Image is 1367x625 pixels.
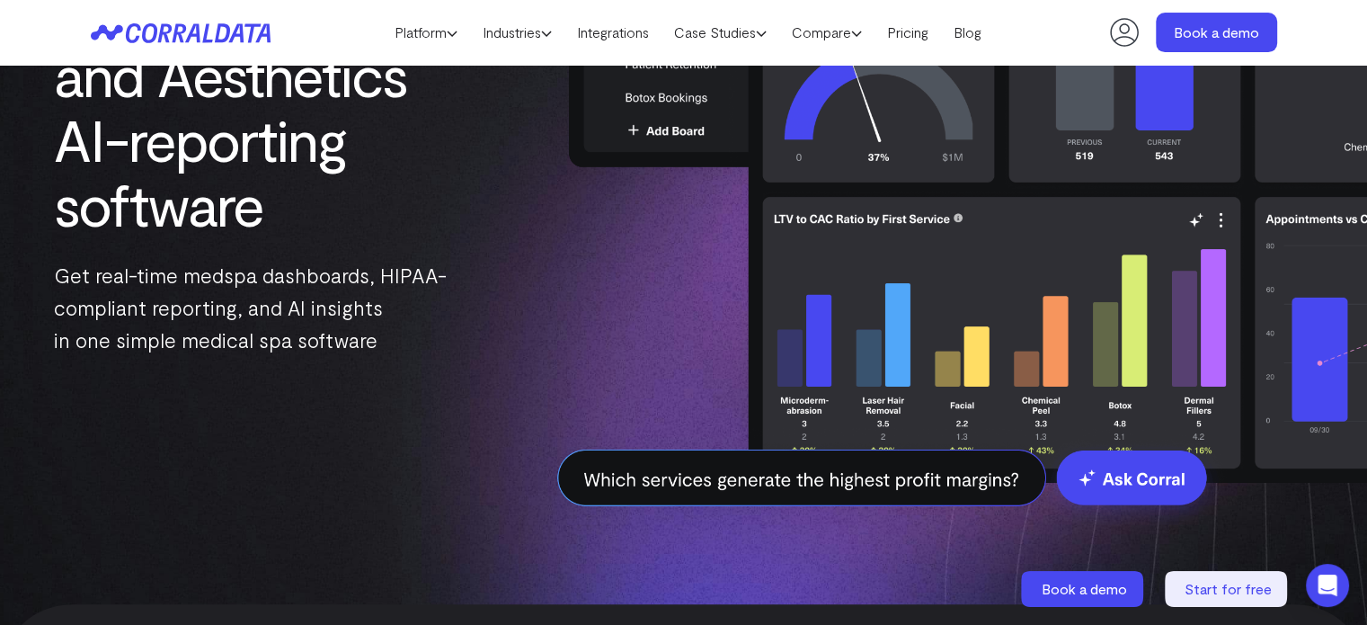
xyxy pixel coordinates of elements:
[382,19,470,46] a: Platform
[941,19,994,46] a: Blog
[470,19,564,46] a: Industries
[661,19,779,46] a: Case Studies
[1042,580,1127,597] span: Book a demo
[564,19,661,46] a: Integrations
[779,19,874,46] a: Compare
[54,259,448,356] p: Get real-time medspa dashboards, HIPAA-compliant reporting, and AI insights in one simple medical...
[1165,571,1291,607] a: Start for free
[1306,564,1349,607] div: Open Intercom Messenger
[1185,580,1272,597] span: Start for free
[1021,571,1147,607] a: Book a demo
[1156,13,1277,52] a: Book a demo
[874,19,941,46] a: Pricing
